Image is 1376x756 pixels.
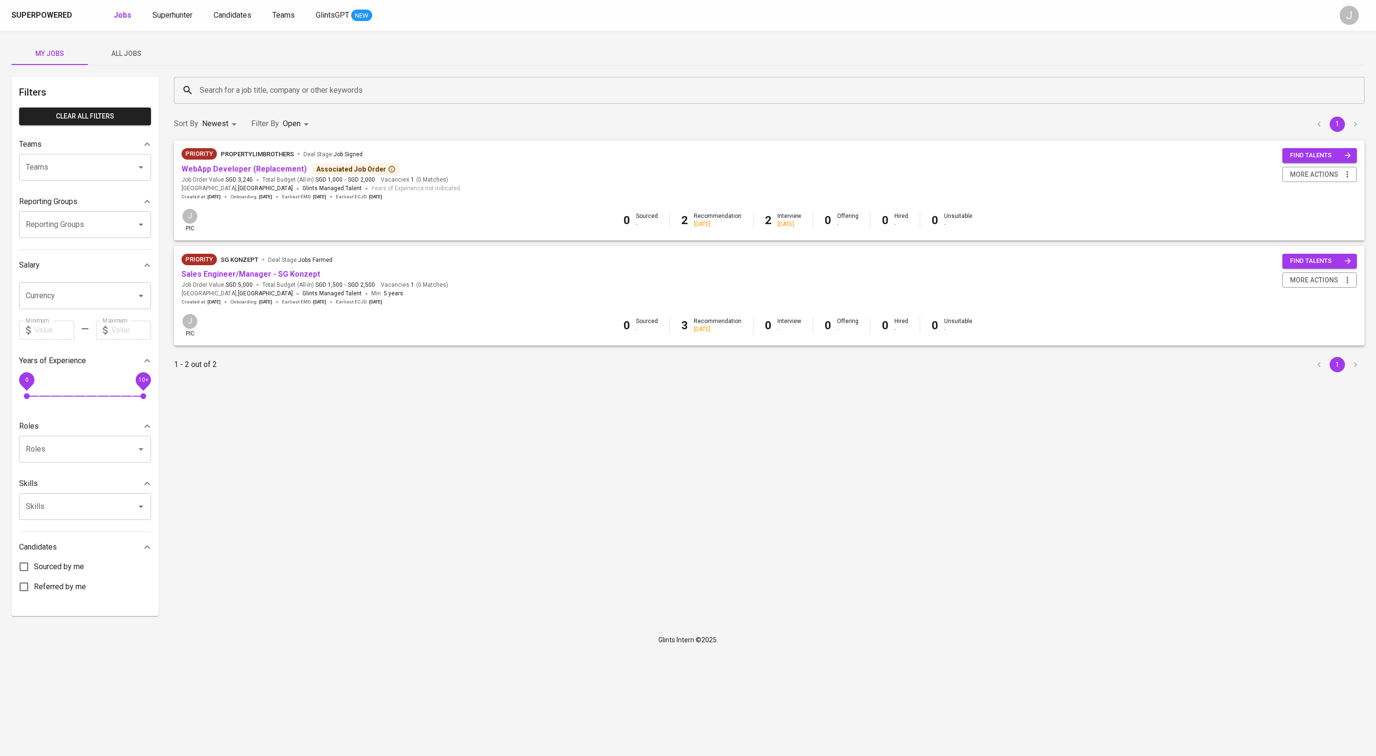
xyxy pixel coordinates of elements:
[182,289,293,299] span: [GEOGRAPHIC_DATA] ,
[19,541,57,553] p: Candidates
[636,325,658,334] div: -
[894,325,908,334] div: -
[19,474,151,493] div: Skills
[182,208,198,225] div: J
[298,257,333,263] span: Jobs Farmed
[19,139,42,150] p: Teams
[694,317,742,334] div: Recommendation
[371,184,462,194] span: Years of Experience not indicated.
[259,299,272,305] span: [DATE]
[636,317,658,334] div: Sourced
[636,220,658,228] div: -
[272,11,295,20] span: Teams
[272,10,297,22] a: Teams
[369,194,382,200] span: [DATE]
[381,176,448,184] span: Vacancies ( 0 Matches )
[932,214,938,227] b: 0
[230,194,272,200] span: Onboarding :
[174,359,217,370] p: 1 - 2 out of 2
[134,218,148,231] button: Open
[348,281,375,289] span: SGD 2,500
[94,48,159,60] span: All Jobs
[182,148,217,160] div: New Job received from Demand Team
[282,194,326,200] span: Earliest EMD :
[19,421,39,432] p: Roles
[221,151,294,158] span: PropertyLimBrothers
[19,256,151,275] div: Salary
[837,325,859,334] div: -
[34,561,84,572] span: Sourced by me
[351,11,372,21] span: NEW
[1340,6,1359,25] div: J
[371,290,403,297] span: Min.
[1290,256,1351,267] span: find talents
[27,110,143,122] span: Clear All filters
[316,10,372,22] a: GlintsGPT NEW
[825,214,831,227] b: 0
[1290,169,1338,181] span: more actions
[251,118,279,130] p: Filter By
[138,376,148,383] span: 10+
[694,220,742,228] div: [DATE]
[944,220,972,228] div: -
[1310,357,1365,372] nav: pagination navigation
[268,257,333,263] span: Deal Stage :
[114,11,131,20] b: Jobs
[316,11,349,20] span: GlintsGPT
[694,212,742,228] div: Recommendation
[202,118,228,130] p: Newest
[894,212,908,228] div: Hired
[207,194,221,200] span: [DATE]
[182,270,320,279] a: Sales Engineer/Manager - SG Konzept
[19,196,77,207] p: Reporting Groups
[226,176,253,184] span: SGD 3,240
[384,290,403,297] span: 5 years
[19,135,151,154] div: Teams
[1282,167,1357,183] button: more actions
[34,321,74,340] input: Value
[19,478,38,489] p: Skills
[221,256,258,263] span: SG Konzept
[19,259,40,271] p: Salary
[182,313,198,338] div: pic
[333,151,363,158] span: Job Signed
[409,176,414,184] span: 1
[152,10,194,22] a: Superhunter
[1330,357,1345,372] button: page 1
[369,299,382,305] span: [DATE]
[681,214,688,227] b: 2
[313,194,326,200] span: [DATE]
[1282,148,1357,163] button: find talents
[25,376,28,383] span: 0
[944,212,972,228] div: Unsuitable
[316,164,396,174] div: Associated Job Order
[932,319,938,332] b: 0
[623,214,630,227] b: 0
[202,115,240,133] div: Newest
[381,281,448,289] span: Vacancies ( 0 Matches )
[315,281,343,289] span: SGD 1,500
[111,321,151,340] input: Value
[882,214,889,227] b: 0
[777,317,801,334] div: Interview
[182,254,217,265] div: New Job received from Demand Team
[837,317,859,334] div: Offering
[207,299,221,305] span: [DATE]
[134,161,148,174] button: Open
[681,319,688,332] b: 3
[262,176,375,184] span: Total Budget (All-In)
[344,176,346,184] span: -
[19,355,86,367] p: Years of Experience
[344,281,346,289] span: -
[17,48,82,60] span: My Jobs
[182,164,307,173] a: WebApp Developer (Replacement)
[19,538,151,557] div: Candidates
[777,220,801,228] div: [DATE]
[19,108,151,125] button: Clear All filters
[636,212,658,228] div: Sourced
[1290,274,1338,286] span: more actions
[313,299,326,305] span: [DATE]
[1282,272,1357,288] button: more actions
[825,319,831,332] b: 0
[409,281,414,289] span: 1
